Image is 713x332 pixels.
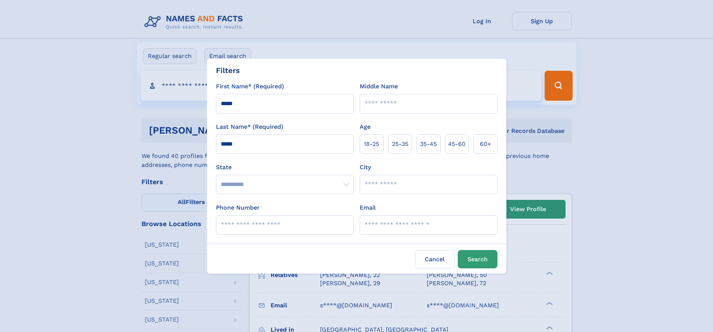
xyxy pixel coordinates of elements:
label: Last Name* (Required) [216,122,283,131]
label: Middle Name [360,82,398,91]
label: Email [360,203,376,212]
button: Search [458,250,497,268]
span: 60+ [480,140,491,149]
span: 18‑25 [364,140,379,149]
label: Age [360,122,371,131]
div: Filters [216,65,240,76]
label: Phone Number [216,203,260,212]
label: First Name* (Required) [216,82,284,91]
span: 25‑35 [392,140,408,149]
label: City [360,163,371,172]
label: State [216,163,354,172]
span: 35‑45 [420,140,437,149]
label: Cancel [415,250,455,268]
span: 45‑60 [448,140,466,149]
